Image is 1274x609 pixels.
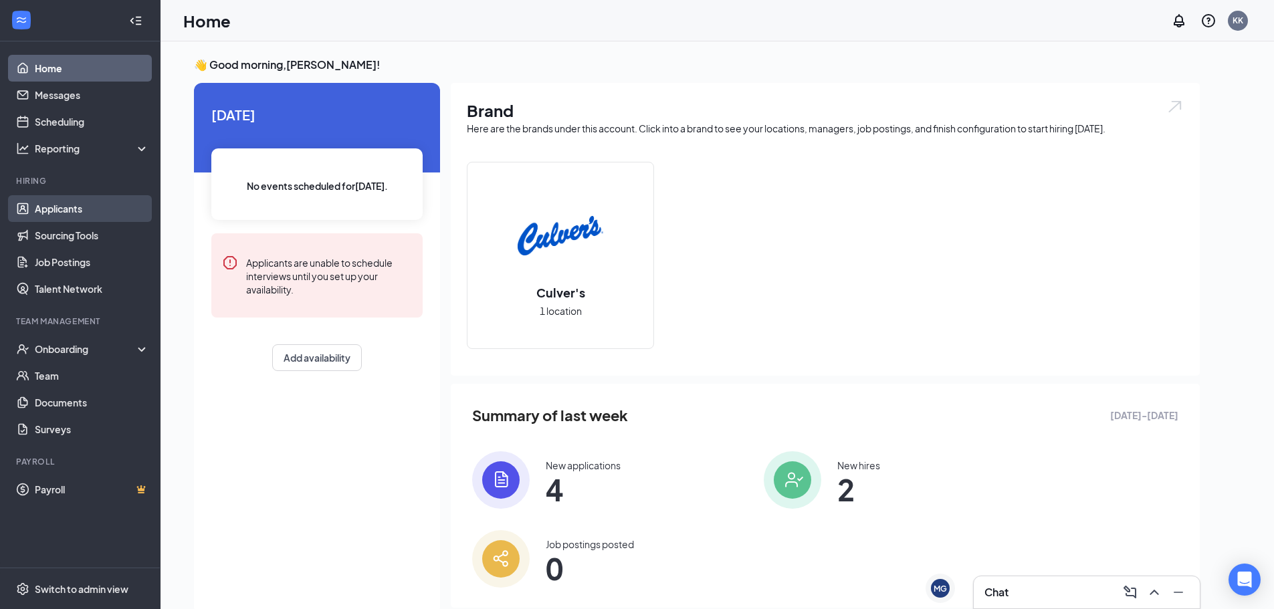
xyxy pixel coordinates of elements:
[35,416,149,443] a: Surveys
[1120,582,1141,603] button: ComposeMessage
[1168,582,1189,603] button: Minimize
[16,142,29,155] svg: Analysis
[272,344,362,371] button: Add availability
[35,82,149,108] a: Messages
[35,582,128,596] div: Switch to admin view
[546,477,621,501] span: 4
[211,104,423,125] span: [DATE]
[35,249,149,275] a: Job Postings
[523,284,599,301] h2: Culver's
[1171,13,1187,29] svg: Notifications
[16,342,29,356] svg: UserCheck
[16,582,29,596] svg: Settings
[984,585,1008,600] h3: Chat
[16,316,146,327] div: Team Management
[1170,584,1186,600] svg: Minimize
[472,530,530,588] img: icon
[16,175,146,187] div: Hiring
[35,142,150,155] div: Reporting
[1110,408,1178,422] span: [DATE] - [DATE]
[183,9,231,32] h1: Home
[194,57,1200,72] h3: 👋 Good morning, [PERSON_NAME] !
[467,99,1184,122] h1: Brand
[35,275,149,302] a: Talent Network
[246,255,412,296] div: Applicants are unable to schedule interviews until you set up your availability.
[35,342,138,356] div: Onboarding
[467,122,1184,135] div: Here are the brands under this account. Click into a brand to see your locations, managers, job p...
[35,195,149,222] a: Applicants
[1122,584,1138,600] svg: ComposeMessage
[546,537,634,551] div: Job postings posted
[35,389,149,416] a: Documents
[764,451,821,509] img: icon
[222,255,238,271] svg: Error
[546,556,634,580] span: 0
[518,193,603,279] img: Culver's
[472,451,530,509] img: icon
[129,14,142,27] svg: Collapse
[35,108,149,135] a: Scheduling
[546,459,621,472] div: New applications
[1233,15,1243,26] div: KK
[35,222,149,249] a: Sourcing Tools
[35,55,149,82] a: Home
[1146,584,1162,600] svg: ChevronUp
[15,13,28,27] svg: WorkstreamLogo
[1166,99,1184,114] img: open.6027fd2a22e1237b5b06.svg
[1144,582,1165,603] button: ChevronUp
[35,362,149,389] a: Team
[934,583,947,594] div: MG
[1200,13,1216,29] svg: QuestionInfo
[472,404,628,427] span: Summary of last week
[837,459,880,472] div: New hires
[540,303,582,318] span: 1 location
[16,456,146,467] div: Payroll
[247,178,388,193] span: No events scheduled for [DATE] .
[35,476,149,503] a: PayrollCrown
[1229,564,1261,596] div: Open Intercom Messenger
[837,477,880,501] span: 2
